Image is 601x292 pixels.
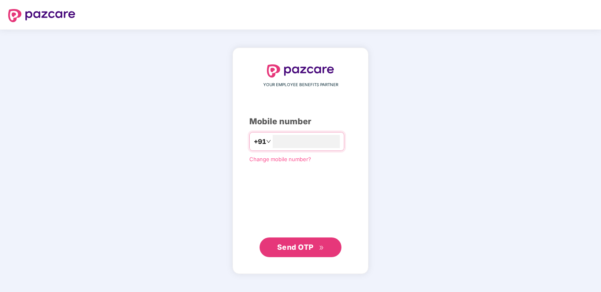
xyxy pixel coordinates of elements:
[260,237,341,257] button: Send OTPdouble-right
[8,9,75,22] img: logo
[263,82,338,88] span: YOUR EMPLOYEE BENEFITS PARTNER
[266,139,271,144] span: down
[319,245,324,251] span: double-right
[249,115,352,128] div: Mobile number
[254,137,266,147] span: +91
[267,64,334,78] img: logo
[249,156,311,162] a: Change mobile number?
[277,243,314,251] span: Send OTP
